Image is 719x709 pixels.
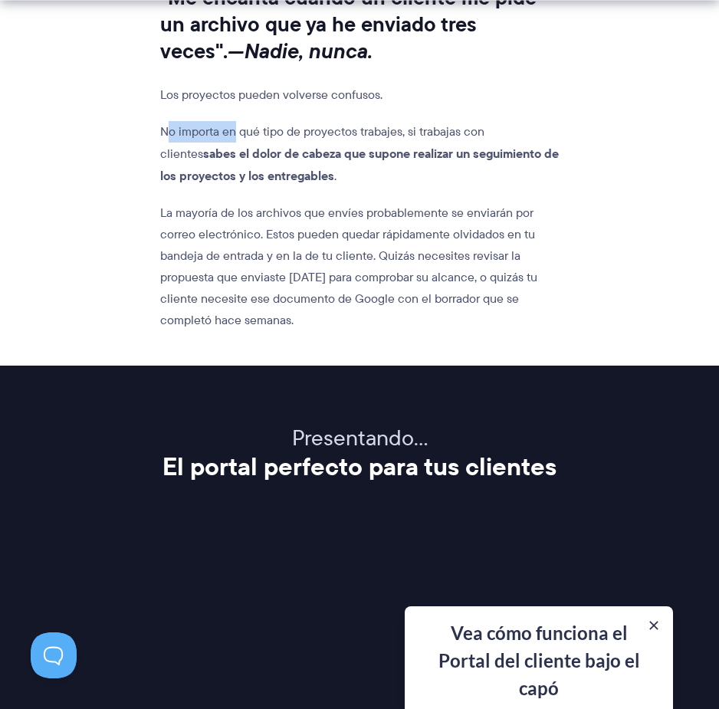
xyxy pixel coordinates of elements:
[160,123,484,162] font: No importa en qué tipo de proyectos trabajes, si trabajas con clientes
[163,448,556,485] font: El portal perfecto para tus clientes
[292,422,428,453] font: Presentando…
[31,632,77,678] iframe: Activar/desactivar soporte al cliente
[228,36,373,67] font: —Nadie, nunca.
[160,86,382,103] font: Los proyectos pueden volverse confusos.
[160,144,559,185] font: sabes el dolor de cabeza que supone realizar un seguimiento de los proyectos y los entregables
[334,167,337,185] font: .
[160,204,537,329] font: La mayoría de los archivos que envíes probablemente se enviarán por correo electrónico. Estos pue...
